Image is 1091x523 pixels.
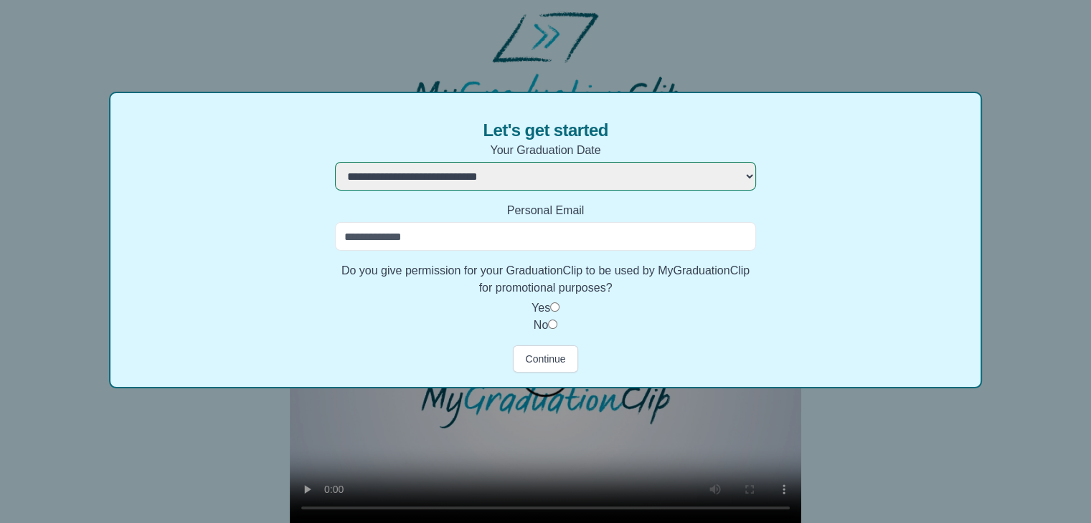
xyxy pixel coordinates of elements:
label: Your Graduation Date [335,142,755,159]
label: No [534,319,548,331]
span: Let's get started [483,119,608,142]
button: Continue [513,345,577,373]
label: Yes [532,302,550,314]
label: Do you give permission for your GraduationClip to be used by MyGraduationClip for promotional pur... [335,262,755,297]
label: Personal Email [335,202,755,219]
